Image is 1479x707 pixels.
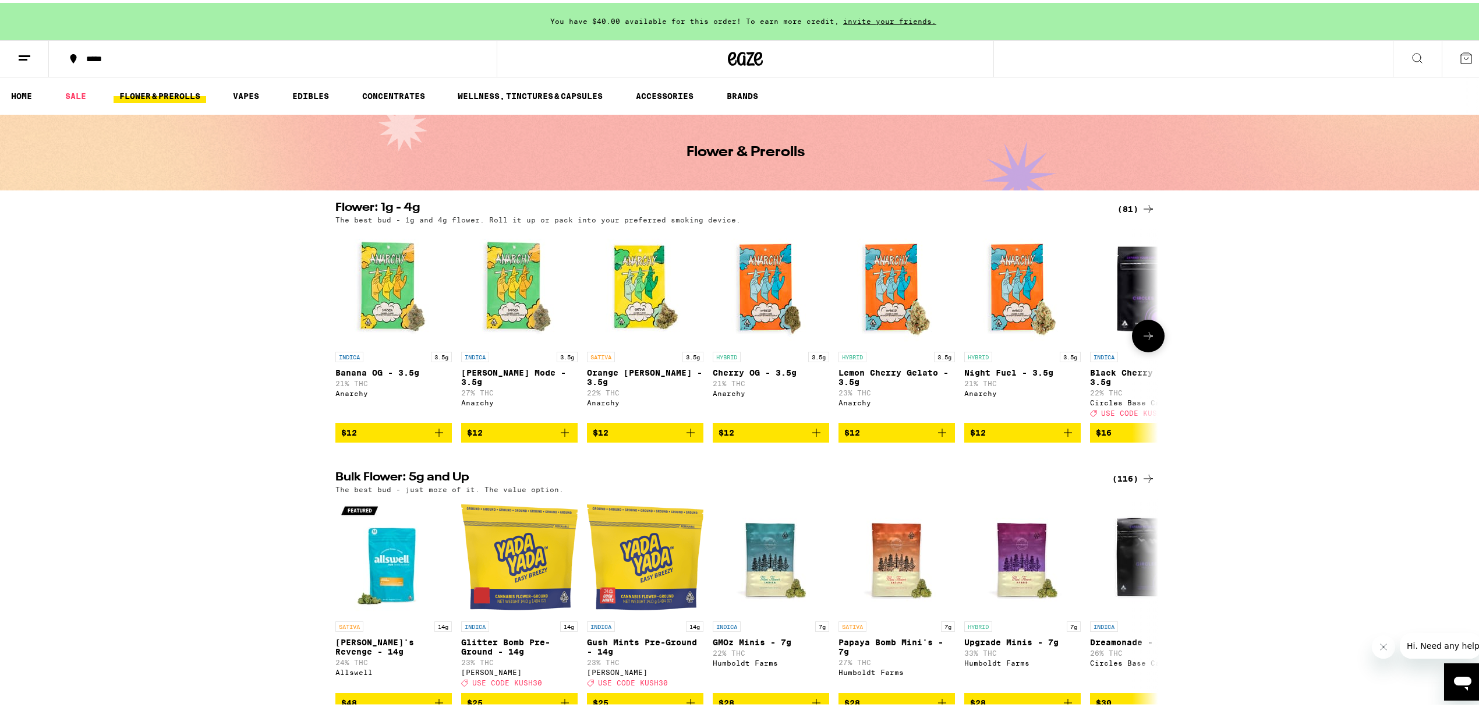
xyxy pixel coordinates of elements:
[719,695,734,705] span: $28
[335,365,452,374] p: Banana OG - 3.5g
[964,349,992,359] p: HYBRID
[434,618,452,629] p: 14g
[1090,227,1206,343] img: Circles Base Camp - Black Cherry Gelato - 3.5g
[335,469,1098,483] h2: Bulk Flower: 5g and Up
[687,143,805,157] h1: Flower & Prerolls
[964,377,1081,384] p: 21% THC
[713,227,829,343] img: Anarchy - Cherry OG - 3.5g
[713,365,829,374] p: Cherry OG - 3.5g
[838,496,955,690] a: Open page for Papaya Bomb Mini's - 7g from Humboldt Farms
[844,425,860,434] span: $12
[335,635,452,653] p: [PERSON_NAME]'s Revenge - 14g
[335,618,363,629] p: SATIVA
[713,387,829,394] div: Anarchy
[1090,618,1118,629] p: INDICA
[341,695,357,705] span: $48
[286,86,335,100] a: EDIBLES
[682,349,703,359] p: 3.5g
[461,496,578,690] a: Open page for Glitter Bomb Pre-Ground - 14g from Yada Yada
[1090,496,1206,690] a: Open page for Dreamonade - 7g from Circles Base Camp
[587,618,615,629] p: INDICA
[964,496,1081,613] img: Humboldt Farms - Upgrade Minis - 7g
[1090,396,1206,404] div: Circles Base Camp
[1090,365,1206,384] p: Black Cherry Gelato - 3.5g
[970,425,986,434] span: $12
[838,396,955,404] div: Anarchy
[335,483,564,490] p: The best bud - just more of it. The value option.
[815,618,829,629] p: 7g
[1067,618,1081,629] p: 7g
[587,386,703,394] p: 22% THC
[713,635,829,644] p: GMOz Minis - 7g
[461,227,578,343] img: Anarchy - Runtz Mode - 3.5g
[593,695,608,705] span: $25
[587,496,703,613] img: Yada Yada - Gush Mints Pre-Ground - 14g
[964,618,992,629] p: HYBRID
[461,618,489,629] p: INDICA
[557,349,578,359] p: 3.5g
[587,496,703,690] a: Open page for Gush Mints Pre-Ground - 14g from Yada Yada
[1101,406,1171,414] span: USE CODE KUSH30
[461,420,578,440] button: Add to bag
[838,420,955,440] button: Add to bag
[587,666,703,673] div: [PERSON_NAME]
[1090,635,1206,644] p: Dreamonade - 7g
[1096,425,1112,434] span: $16
[713,227,829,420] a: Open page for Cherry OG - 3.5g from Anarchy
[335,496,452,613] img: Allswell - Jack's Revenge - 14g
[964,635,1081,644] p: Upgrade Minis - 7g
[461,666,578,673] div: [PERSON_NAME]
[964,420,1081,440] button: Add to bag
[59,86,92,100] a: SALE
[713,349,741,359] p: HYBRID
[1117,199,1155,213] div: (81)
[838,618,866,629] p: SATIVA
[114,86,206,100] a: FLOWER & PREROLLS
[598,677,668,684] span: USE CODE KUSH30
[587,349,615,359] p: SATIVA
[964,387,1081,394] div: Anarchy
[1090,227,1206,420] a: Open page for Black Cherry Gelato - 3.5g from Circles Base Camp
[335,666,452,673] div: Allswell
[964,496,1081,690] a: Open page for Upgrade Minis - 7g from Humboldt Farms
[550,15,839,22] span: You have $40.00 available for this order! To earn more credit,
[838,227,955,343] img: Anarchy - Lemon Cherry Gelato - 3.5g
[721,86,764,100] a: BRANDS
[341,425,357,434] span: $12
[335,227,452,343] img: Anarchy - Banana OG - 3.5g
[844,695,860,705] span: $28
[964,365,1081,374] p: Night Fuel - 3.5g
[713,420,829,440] button: Add to bag
[461,396,578,404] div: Anarchy
[335,199,1098,213] h2: Flower: 1g - 4g
[335,349,363,359] p: INDICA
[461,635,578,653] p: Glitter Bomb Pre-Ground - 14g
[838,386,955,394] p: 23% THC
[461,365,578,384] p: [PERSON_NAME] Mode - 3.5g
[1372,632,1395,656] iframe: Close message
[1090,646,1206,654] p: 26% THC
[452,86,608,100] a: WELLNESS, TINCTURES & CAPSULES
[335,656,452,663] p: 24% THC
[964,656,1081,664] div: Humboldt Farms
[1112,469,1155,483] a: (116)
[1096,695,1112,705] span: $30
[461,386,578,394] p: 27% THC
[970,695,986,705] span: $28
[335,227,452,420] a: Open page for Banana OG - 3.5g from Anarchy
[335,496,452,690] a: Open page for Jack's Revenge - 14g from Allswell
[587,635,703,653] p: Gush Mints Pre-Ground - 14g
[461,496,578,613] img: Yada Yada - Glitter Bomb Pre-Ground - 14g
[713,496,829,613] img: Humboldt Farms - GMOz Minis - 7g
[227,86,265,100] a: VAPES
[587,420,703,440] button: Add to bag
[964,227,1081,420] a: Open page for Night Fuel - 3.5g from Anarchy
[838,365,955,384] p: Lemon Cherry Gelato - 3.5g
[467,695,483,705] span: $25
[964,646,1081,654] p: 33% THC
[1090,496,1206,613] img: Circles Base Camp - Dreamonade - 7g
[587,365,703,384] p: Orange [PERSON_NAME] - 3.5g
[713,496,829,690] a: Open page for GMOz Minis - 7g from Humboldt Farms
[838,656,955,663] p: 27% THC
